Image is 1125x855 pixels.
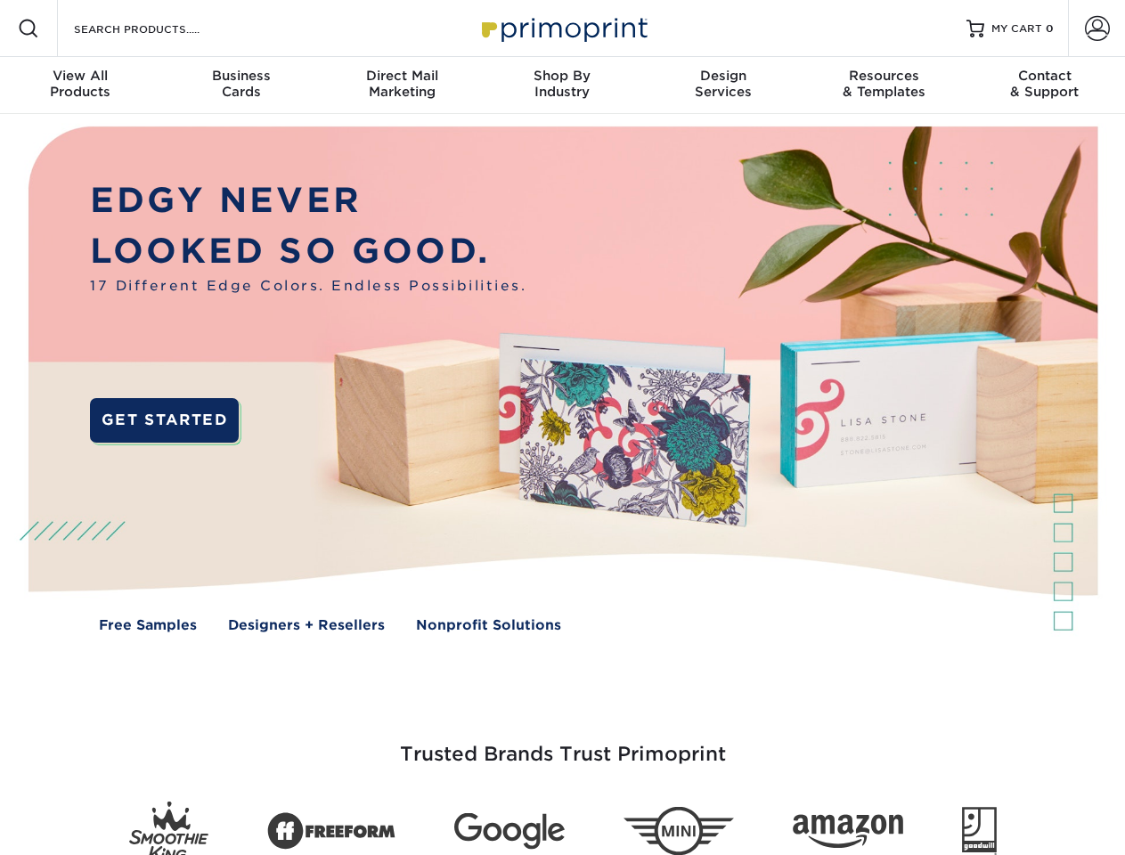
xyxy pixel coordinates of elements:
a: Contact& Support [965,57,1125,114]
span: Direct Mail [322,68,482,84]
span: Design [643,68,803,84]
p: EDGY NEVER [90,175,526,226]
span: 0 [1046,22,1054,35]
div: & Support [965,68,1125,100]
p: LOOKED SO GOOD. [90,226,526,277]
a: BusinessCards [160,57,321,114]
span: Business [160,68,321,84]
a: Designers + Resellers [228,615,385,636]
span: Contact [965,68,1125,84]
input: SEARCH PRODUCTS..... [72,18,246,39]
img: Primoprint [474,9,652,47]
a: DesignServices [643,57,803,114]
div: Services [643,68,803,100]
a: Shop ByIndustry [482,57,642,114]
span: Resources [803,68,964,84]
div: Cards [160,68,321,100]
div: & Templates [803,68,964,100]
a: Resources& Templates [803,57,964,114]
a: Nonprofit Solutions [416,615,561,636]
div: Marketing [322,68,482,100]
img: Google [454,813,565,850]
div: Industry [482,68,642,100]
a: GET STARTED [90,398,239,443]
span: 17 Different Edge Colors. Endless Possibilities. [90,276,526,297]
span: MY CART [991,21,1042,37]
a: Free Samples [99,615,197,636]
img: Amazon [793,815,903,849]
a: Direct MailMarketing [322,57,482,114]
h3: Trusted Brands Trust Primoprint [42,700,1084,787]
img: Goodwill [962,807,997,855]
span: Shop By [482,68,642,84]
